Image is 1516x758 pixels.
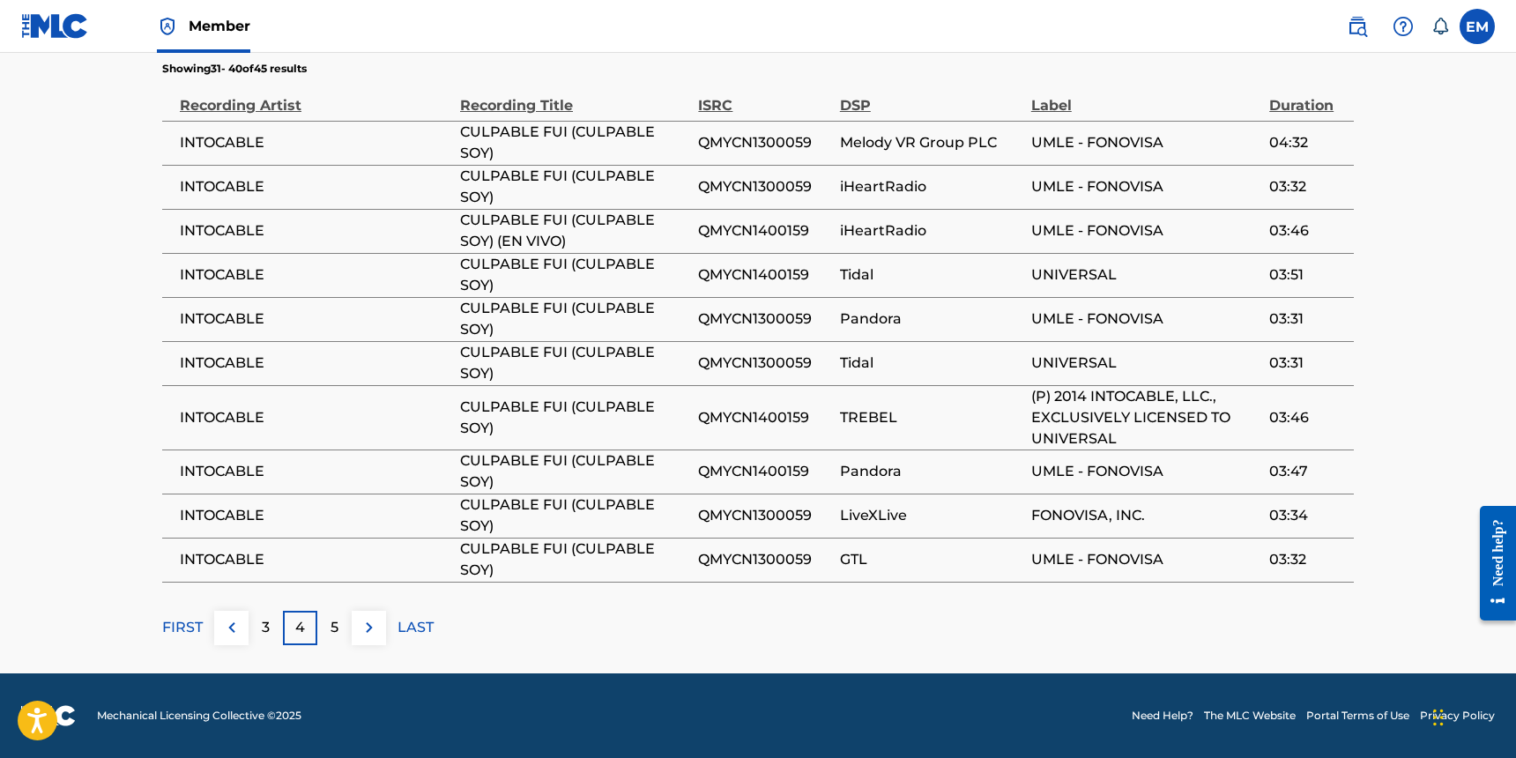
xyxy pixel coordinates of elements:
[698,77,830,116] div: ISRC
[698,176,830,197] span: QMYCN1300059
[460,77,689,116] div: Recording Title
[840,549,1022,570] span: GTL
[21,705,76,726] img: logo
[1420,708,1495,724] a: Privacy Policy
[698,308,830,330] span: QMYCN1300059
[21,13,89,39] img: MLC Logo
[1269,308,1345,330] span: 03:31
[1306,708,1409,724] a: Portal Terms of Use
[698,549,830,570] span: QMYCN1300059
[1031,176,1260,197] span: UMLE - FONOVISA
[698,220,830,242] span: QMYCN1400159
[840,407,1022,428] span: TREBEL
[180,176,451,197] span: INTOCABLE
[1204,708,1296,724] a: The MLC Website
[840,77,1022,116] div: DSP
[1269,264,1345,286] span: 03:51
[221,617,242,638] img: left
[180,407,451,428] span: INTOCABLE
[180,461,451,482] span: INTOCABLE
[1393,16,1414,37] img: help
[180,308,451,330] span: INTOCABLE
[295,617,305,638] p: 4
[698,407,830,428] span: QMYCN1400159
[698,264,830,286] span: QMYCN1400159
[460,342,689,384] span: CULPABLE FUI (CULPABLE SOY)
[162,617,203,638] p: FIRST
[1269,549,1345,570] span: 03:32
[460,122,689,164] span: CULPABLE FUI (CULPABLE SOY)
[1031,505,1260,526] span: FONOVISA, INC.
[162,61,307,77] p: Showing 31 - 40 of 45 results
[180,264,451,286] span: INTOCABLE
[97,708,301,724] span: Mechanical Licensing Collective © 2025
[1433,691,1444,744] div: Drag
[840,176,1022,197] span: iHeartRadio
[460,539,689,581] span: CULPABLE FUI (CULPABLE SOY)
[1031,353,1260,374] span: UNIVERSAL
[1340,9,1375,44] a: Public Search
[698,461,830,482] span: QMYCN1400159
[1269,132,1345,153] span: 04:32
[460,254,689,296] span: CULPABLE FUI (CULPABLE SOY)
[840,353,1022,374] span: Tidal
[840,308,1022,330] span: Pandora
[1031,549,1260,570] span: UMLE - FONOVISA
[840,264,1022,286] span: Tidal
[1460,9,1495,44] div: User Menu
[1031,132,1260,153] span: UMLE - FONOVISA
[180,77,451,116] div: Recording Artist
[398,617,434,638] p: LAST
[180,132,451,153] span: INTOCABLE
[698,505,830,526] span: QMYCN1300059
[180,505,451,526] span: INTOCABLE
[1269,461,1345,482] span: 03:47
[1031,308,1260,330] span: UMLE - FONOVISA
[460,210,689,252] span: CULPABLE FUI (CULPABLE SOY) (EN VIVO)
[1269,505,1345,526] span: 03:34
[840,505,1022,526] span: LiveXLive
[1269,220,1345,242] span: 03:46
[359,617,380,638] img: right
[1386,9,1421,44] div: Help
[840,220,1022,242] span: iHeartRadio
[189,16,250,36] span: Member
[460,166,689,208] span: CULPABLE FUI (CULPABLE SOY)
[157,16,178,37] img: Top Rightsholder
[460,397,689,439] span: CULPABLE FUI (CULPABLE SOY)
[840,461,1022,482] span: Pandora
[1269,407,1345,428] span: 03:46
[1031,220,1260,242] span: UMLE - FONOVISA
[180,220,451,242] span: INTOCABLE
[1269,176,1345,197] span: 03:32
[331,617,338,638] p: 5
[1031,461,1260,482] span: UMLE - FONOVISA
[840,132,1022,153] span: Melody VR Group PLC
[1269,77,1345,116] div: Duration
[698,353,830,374] span: QMYCN1300059
[1269,353,1345,374] span: 03:31
[1428,673,1516,758] iframe: Chat Widget
[1031,386,1260,450] span: (P) 2014 INTOCABLE, LLC., EXCLUSIVELY LICENSED TO UNIVERSAL
[1467,493,1516,635] iframe: Resource Center
[698,132,830,153] span: QMYCN1300059
[180,549,451,570] span: INTOCABLE
[1031,264,1260,286] span: UNIVERSAL
[460,450,689,493] span: CULPABLE FUI (CULPABLE SOY)
[1132,708,1193,724] a: Need Help?
[460,494,689,537] span: CULPABLE FUI (CULPABLE SOY)
[1031,77,1260,116] div: Label
[1347,16,1368,37] img: search
[262,617,270,638] p: 3
[460,298,689,340] span: CULPABLE FUI (CULPABLE SOY)
[1431,18,1449,35] div: Notifications
[180,353,451,374] span: INTOCABLE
